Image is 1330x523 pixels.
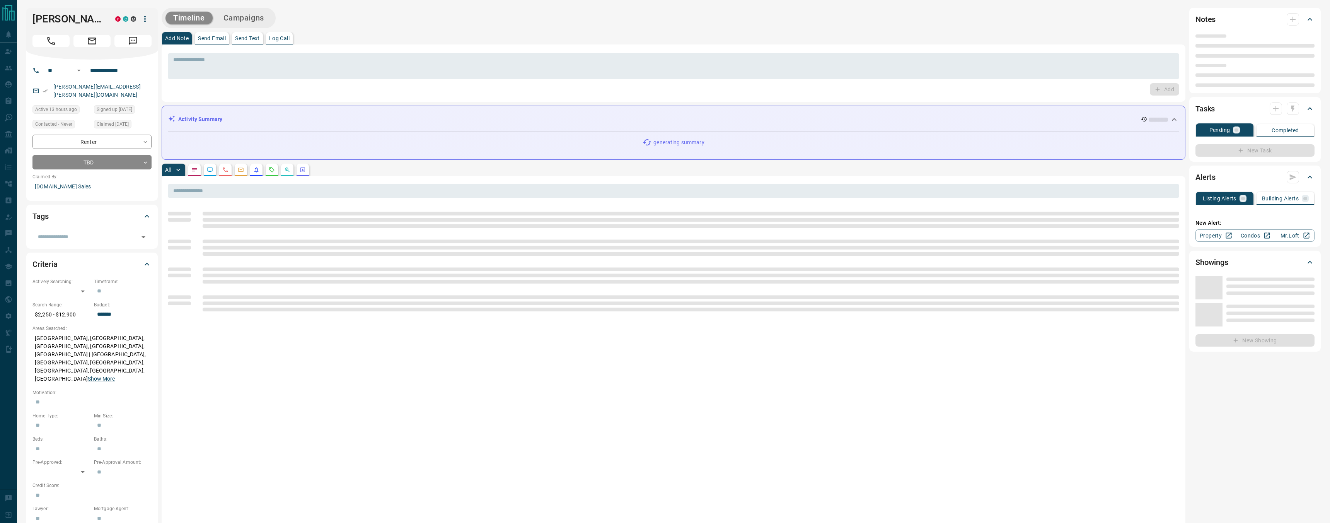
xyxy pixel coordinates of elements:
p: Home Type: [32,412,90,419]
p: All [165,167,171,173]
h2: Showings [1195,256,1228,268]
p: Timeframe: [94,278,152,285]
p: Log Call [269,36,290,41]
p: Min Size: [94,412,152,419]
a: Property [1195,229,1235,242]
p: Send Email [198,36,226,41]
p: Lawyer: [32,505,90,512]
button: Open [138,232,149,243]
span: Contacted - Never [35,120,72,128]
svg: Calls [222,167,228,173]
button: Campaigns [216,12,272,24]
h1: [PERSON_NAME] [32,13,104,25]
h2: Criteria [32,258,58,270]
p: Motivation: [32,389,152,396]
p: Send Text [235,36,260,41]
div: condos.ca [123,16,128,22]
p: Listing Alerts [1203,196,1236,201]
a: [PERSON_NAME][EMAIL_ADDRESS][PERSON_NAME][DOMAIN_NAME] [53,84,141,98]
p: Areas Searched: [32,325,152,332]
p: Credit Score: [32,482,152,489]
p: [GEOGRAPHIC_DATA], [GEOGRAPHIC_DATA], [GEOGRAPHIC_DATA], [GEOGRAPHIC_DATA], [GEOGRAPHIC_DATA] | [... [32,332,152,385]
div: Criteria [32,255,152,273]
p: Budget: [94,301,152,308]
p: Actively Searching: [32,278,90,285]
p: Claimed By: [32,173,152,180]
div: Showings [1195,253,1315,272]
div: Notes [1195,10,1315,29]
p: Beds: [32,436,90,443]
div: Tags [32,207,152,226]
span: Message [114,35,152,47]
div: Wed Feb 19 2025 [94,120,152,131]
h2: Tasks [1195,103,1215,115]
div: Sun Sep 14 2025 [32,105,90,116]
p: Activity Summary [178,115,222,123]
p: generating summary [653,138,704,147]
div: Alerts [1195,168,1315,186]
button: Open [74,66,84,75]
svg: Emails [238,167,244,173]
p: Pre-Approval Amount: [94,459,152,466]
span: Signed up [DATE] [97,106,132,113]
p: $2,250 - $12,900 [32,308,90,321]
a: Mr.Loft [1275,229,1315,242]
h2: Alerts [1195,171,1216,183]
svg: Opportunities [284,167,290,173]
div: Activity Summary [168,112,1179,126]
p: Mortgage Agent: [94,505,152,512]
p: Pre-Approved: [32,459,90,466]
svg: Agent Actions [300,167,306,173]
span: Active 13 hours ago [35,106,77,113]
svg: Requests [269,167,275,173]
h2: Tags [32,210,48,222]
div: mrloft.ca [131,16,136,22]
svg: Listing Alerts [253,167,259,173]
svg: Email Verified [43,88,48,94]
svg: Notes [191,167,198,173]
p: Baths: [94,436,152,443]
div: Sun Jul 17 2016 [94,105,152,116]
span: Email [73,35,111,47]
span: Claimed [DATE] [97,120,129,128]
p: Building Alerts [1262,196,1299,201]
svg: Lead Browsing Activity [207,167,213,173]
div: TBD [32,155,152,169]
button: Show More [88,375,115,383]
div: property.ca [115,16,121,22]
h2: Notes [1195,13,1216,26]
p: Completed [1272,128,1299,133]
div: Tasks [1195,99,1315,118]
button: Timeline [165,12,213,24]
span: Call [32,35,70,47]
p: Add Note [165,36,189,41]
a: Condos [1235,229,1275,242]
div: Renter [32,135,152,149]
p: New Alert: [1195,219,1315,227]
p: Search Range: [32,301,90,308]
p: Pending [1209,127,1230,133]
p: [DOMAIN_NAME] Sales [32,180,152,193]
